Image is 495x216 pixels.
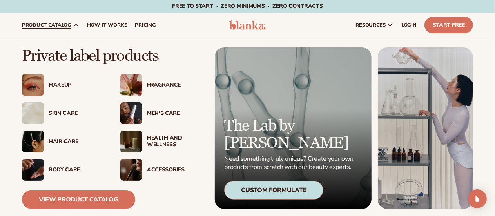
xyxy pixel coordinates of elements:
img: Female hair pulled back with clips. [22,131,44,152]
img: Female in lab with equipment. [378,47,473,209]
p: The Lab by [PERSON_NAME] [224,117,356,152]
a: Cream moisturizer swatch. Skin Care [22,102,105,124]
a: LOGIN [397,13,421,38]
img: Pink blooming flower. [120,74,142,96]
a: How It Works [83,13,131,38]
span: Free to start · ZERO minimums · ZERO contracts [172,2,323,10]
img: Female with makeup brush. [120,159,142,181]
div: Skin Care [49,110,105,117]
a: Male hand applying moisturizer. Body Care [22,159,105,181]
a: product catalog [18,13,83,38]
span: pricing [135,22,156,28]
div: Makeup [49,82,105,89]
p: Need something truly unique? Create your own products from scratch with our beauty experts. [224,155,356,171]
img: Male hand applying moisturizer. [22,159,44,181]
a: Male holding moisturizer bottle. Men’s Care [120,102,203,124]
a: Female with makeup brush. Accessories [120,159,203,181]
div: Custom Formulate [224,181,323,200]
p: Private label products [22,47,203,65]
img: Male holding moisturizer bottle. [120,102,142,124]
img: Candles and incense on table. [120,131,142,152]
a: pricing [131,13,160,38]
span: product catalog [22,22,71,28]
a: Microscopic product formula. The Lab by [PERSON_NAME] Need something truly unique? Create your ow... [215,47,372,209]
a: Candles and incense on table. Health And Wellness [120,131,203,152]
span: LOGIN [401,22,417,28]
div: Open Intercom Messenger [468,189,487,208]
div: Health And Wellness [147,135,203,148]
a: Start Free [424,17,473,33]
div: Hair Care [49,138,105,145]
img: logo [229,20,266,30]
span: resources [356,22,386,28]
a: Female with glitter eye makeup. Makeup [22,74,105,96]
div: Men’s Care [147,110,203,117]
div: Body Care [49,167,105,173]
a: resources [352,13,397,38]
div: Fragrance [147,82,203,89]
a: View Product Catalog [22,190,135,209]
img: Female with glitter eye makeup. [22,74,44,96]
div: Accessories [147,167,203,173]
img: Cream moisturizer swatch. [22,102,44,124]
a: Female hair pulled back with clips. Hair Care [22,131,105,152]
span: How It Works [87,22,127,28]
a: Pink blooming flower. Fragrance [120,74,203,96]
